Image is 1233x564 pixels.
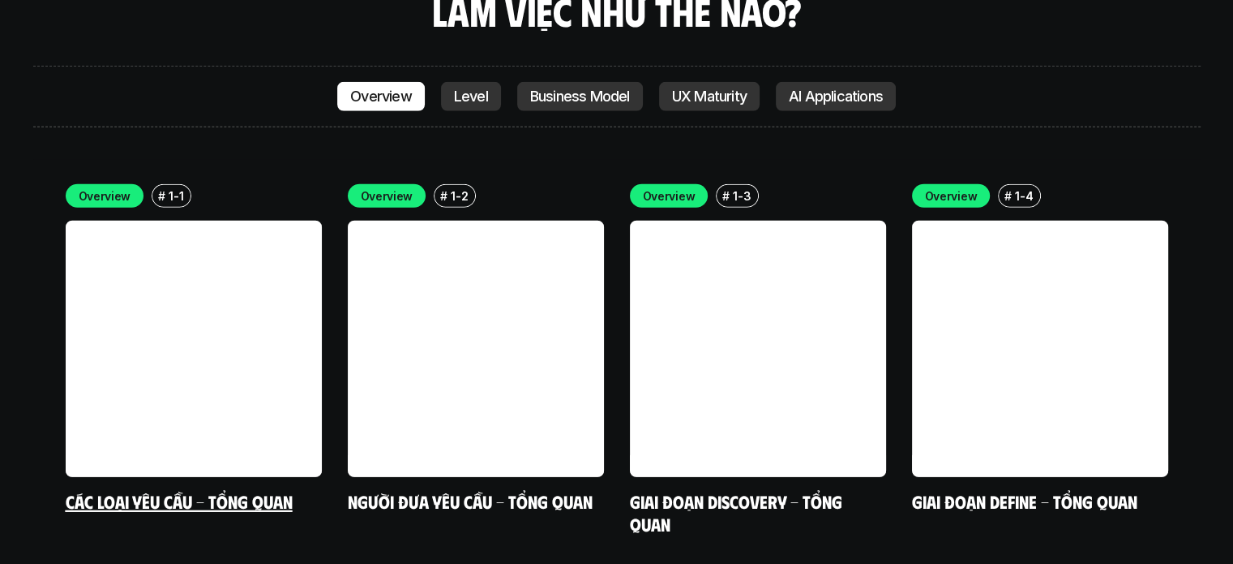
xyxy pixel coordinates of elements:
h6: # [158,190,165,202]
a: AI Applications [776,82,896,111]
a: Giai đoạn Define - Tổng quan [912,490,1137,512]
p: Overview [643,187,696,205]
p: UX Maturity [672,88,747,105]
h6: # [1004,190,1012,202]
p: 1-1 [169,187,183,205]
p: Overview [925,187,978,205]
p: Business Model [530,88,630,105]
p: 1-3 [733,187,751,205]
p: Overview [79,187,131,205]
a: Giai đoạn Discovery - Tổng quan [630,490,846,535]
h6: # [440,190,447,202]
p: 1-4 [1015,187,1033,205]
p: AI Applications [789,88,883,105]
p: Level [454,88,488,105]
p: Overview [361,187,413,205]
a: Overview [337,82,425,111]
a: Các loại yêu cầu - Tổng quan [66,490,293,512]
a: Người đưa yêu cầu - Tổng quan [348,490,593,512]
p: 1-2 [451,187,468,205]
a: Business Model [517,82,643,111]
a: UX Maturity [659,82,760,111]
a: Level [441,82,501,111]
h6: # [722,190,730,202]
p: Overview [350,88,412,105]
